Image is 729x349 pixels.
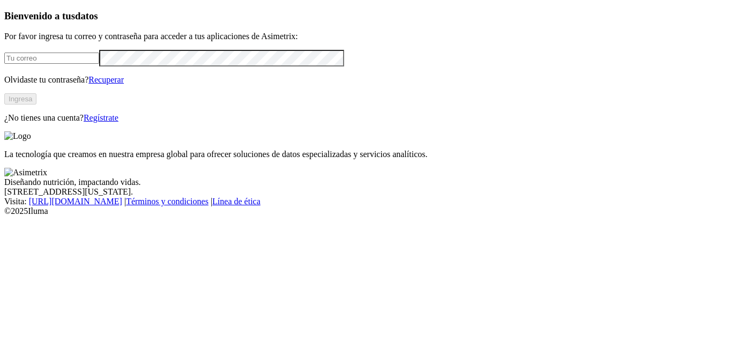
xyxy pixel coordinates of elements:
[4,32,725,41] p: Por favor ingresa tu correo y contraseña para acceder a tus aplicaciones de Asimetrix:
[4,10,725,22] h3: Bienvenido a tus
[84,113,118,122] a: Regístrate
[4,93,36,105] button: Ingresa
[4,53,99,64] input: Tu correo
[4,197,725,206] div: Visita : | |
[4,168,47,177] img: Asimetrix
[75,10,98,21] span: datos
[4,187,725,197] div: [STREET_ADDRESS][US_STATE].
[212,197,261,206] a: Línea de ética
[88,75,124,84] a: Recuperar
[4,131,31,141] img: Logo
[29,197,122,206] a: [URL][DOMAIN_NAME]
[126,197,209,206] a: Términos y condiciones
[4,177,725,187] div: Diseñando nutrición, impactando vidas.
[4,206,725,216] div: © 2025 Iluma
[4,150,725,159] p: La tecnología que creamos en nuestra empresa global para ofrecer soluciones de datos especializad...
[4,75,725,85] p: Olvidaste tu contraseña?
[4,113,725,123] p: ¿No tienes una cuenta?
